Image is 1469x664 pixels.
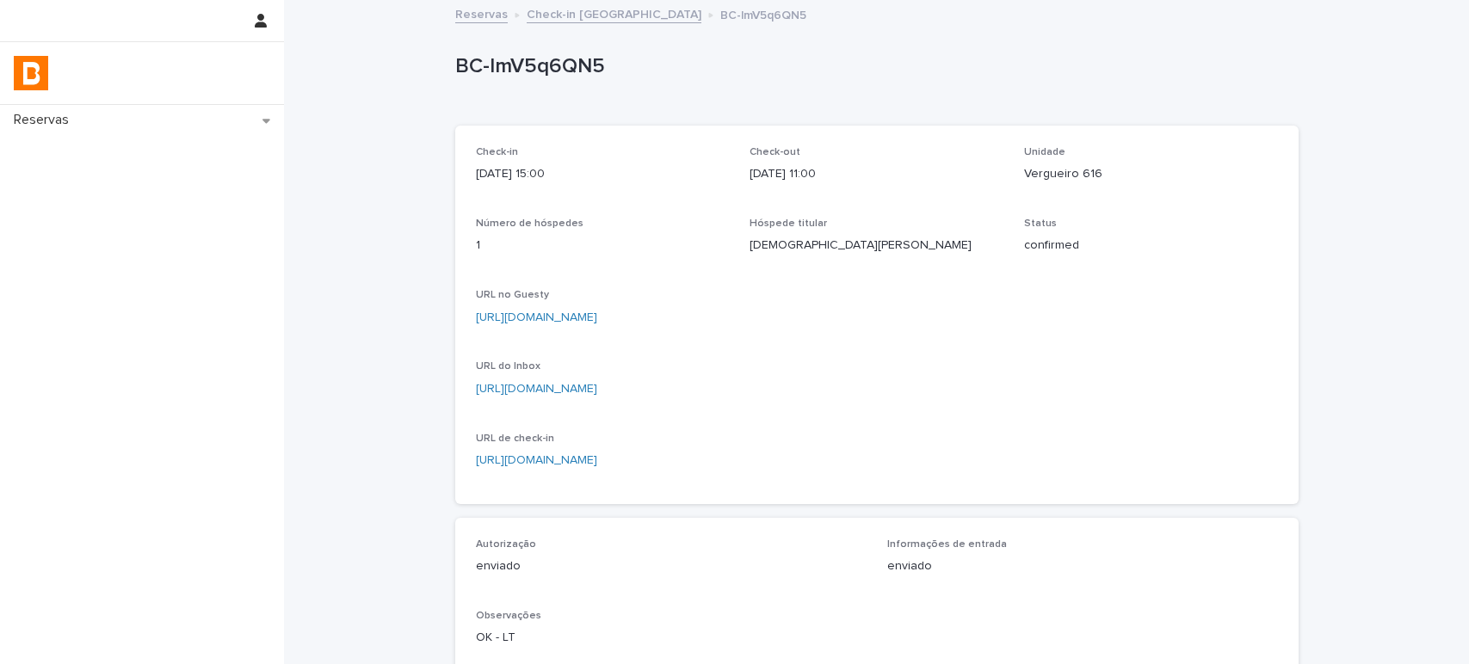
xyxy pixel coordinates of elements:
span: Check-out [750,147,800,157]
span: Check-in [476,147,518,157]
p: [DEMOGRAPHIC_DATA][PERSON_NAME] [750,237,1003,255]
span: URL do Inbox [476,361,540,372]
span: Unidade [1024,147,1065,157]
span: Informações de entrada [887,539,1007,550]
span: Hóspede titular [750,218,827,229]
p: [DATE] 15:00 [476,165,730,183]
p: Reservas [7,112,83,128]
a: Reservas [455,3,508,23]
a: Check-in [GEOGRAPHIC_DATA] [527,3,701,23]
p: OK - LT [476,629,1278,647]
p: enviado [887,557,1278,575]
img: zVaNuJHRTjyIjT5M9Xd5 [14,56,48,90]
p: BC-lmV5q6QN5 [455,54,1292,79]
span: Status [1024,218,1057,229]
span: Autorização [476,539,536,550]
p: Vergueiro 616 [1024,165,1278,183]
p: 1 [476,237,730,255]
span: URL no Guesty [476,290,549,300]
p: confirmed [1024,237,1278,255]
span: Observações [476,611,541,621]
p: BC-lmV5q6QN5 [720,4,806,23]
a: [URL][DOMAIN_NAME] [476,383,597,395]
span: Número de hóspedes [476,218,583,229]
p: [DATE] 11:00 [750,165,1003,183]
a: [URL][DOMAIN_NAME] [476,454,597,466]
a: [URL][DOMAIN_NAME] [476,311,597,323]
p: enviado [476,557,867,575]
span: URL de check-in [476,433,554,444]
